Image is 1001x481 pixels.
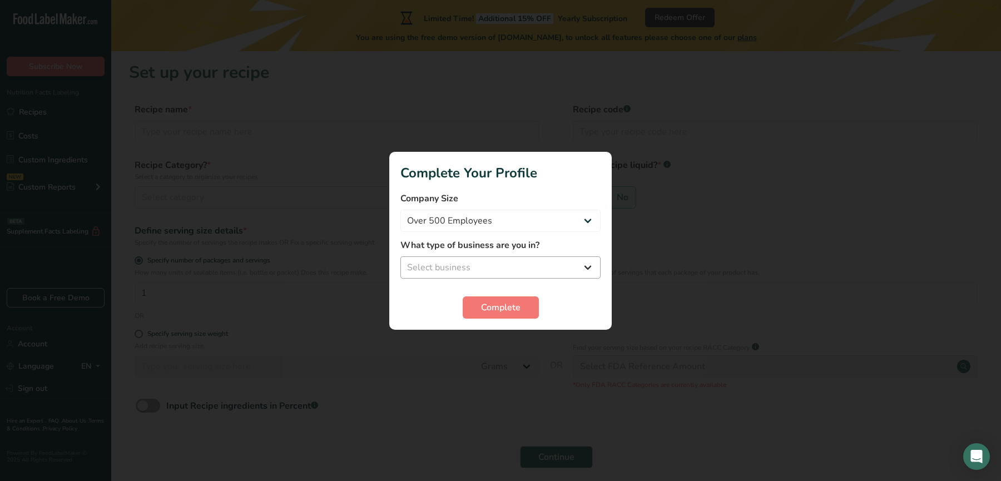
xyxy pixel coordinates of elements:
span: Complete [481,301,521,314]
div: Open Intercom Messenger [963,443,990,470]
label: Company Size [400,192,601,205]
label: What type of business are you in? [400,239,601,252]
h1: Complete Your Profile [400,163,601,183]
button: Complete [463,296,539,319]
